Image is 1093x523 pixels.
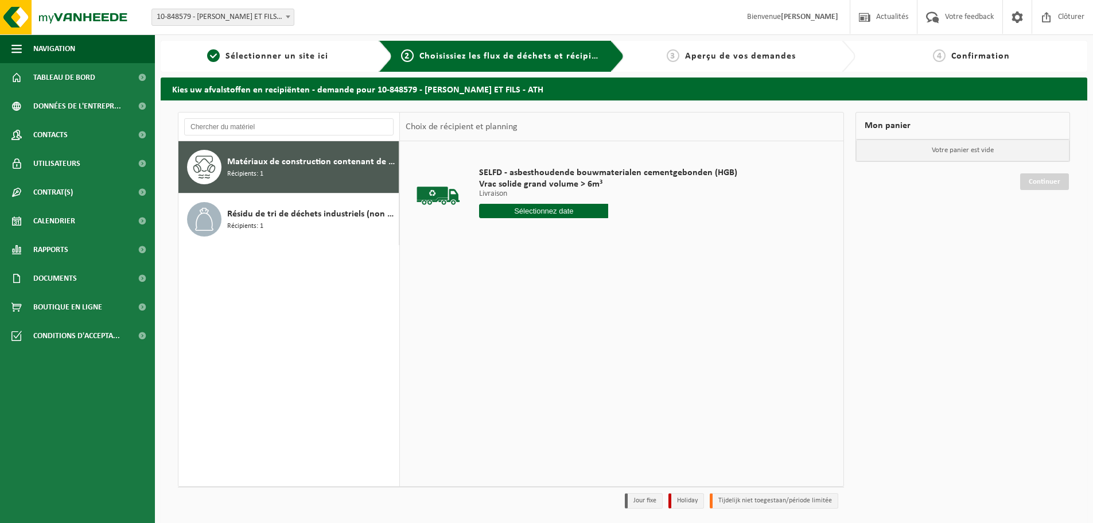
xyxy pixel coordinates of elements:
a: Continuer [1020,173,1069,190]
h2: Kies uw afvalstoffen en recipiënten - demande pour 10-848579 - [PERSON_NAME] ET FILS - ATH [161,78,1087,100]
li: Jour fixe [625,493,663,509]
span: Données de l'entrepr... [33,92,121,121]
span: Vrac solide grand volume > 6m³ [479,179,737,190]
span: 10-848579 - ROUSSEAU ET FILS - ATH [152,9,294,25]
span: Confirmation [951,52,1010,61]
button: Résidu de tri de déchets industriels (non comparable au déchets ménagers) Récipients: 1 [178,193,399,245]
span: Utilisateurs [33,149,80,178]
span: Choisissiez les flux de déchets et récipients [419,52,610,61]
strong: [PERSON_NAME] [781,13,838,21]
input: Chercher du matériel [184,118,394,135]
span: 4 [933,49,946,62]
li: Tijdelijk niet toegestaan/période limitée [710,493,838,509]
span: Tableau de bord [33,63,95,92]
span: Sélectionner un site ici [225,52,328,61]
div: Mon panier [855,112,1070,140]
a: 1Sélectionner un site ici [166,49,369,63]
button: Matériaux de construction contenant de l'amiante lié au ciment (non friable) Récipients: 1 [178,141,399,193]
span: Documents [33,264,77,293]
span: Aperçu de vos demandes [685,52,796,61]
li: Holiday [668,493,704,509]
span: Résidu de tri de déchets industriels (non comparable au déchets ménagers) [227,207,396,221]
span: Calendrier [33,207,75,235]
span: 1 [207,49,220,62]
span: Rapports [33,235,68,264]
span: Contacts [33,121,68,149]
div: Choix de récipient et planning [400,113,523,141]
span: Récipients: 1 [227,169,263,180]
span: Navigation [33,34,75,63]
p: Livraison [479,190,737,198]
span: 10-848579 - ROUSSEAU ET FILS - ATH [151,9,294,26]
span: Récipients: 1 [227,221,263,232]
span: Conditions d'accepta... [33,321,120,350]
p: Votre panier est vide [856,140,1069,161]
span: Boutique en ligne [33,293,102,321]
span: Matériaux de construction contenant de l'amiante lié au ciment (non friable) [227,155,396,169]
span: 3 [667,49,679,62]
span: SELFD - asbesthoudende bouwmaterialen cementgebonden (HGB) [479,167,737,179]
input: Sélectionnez date [479,204,608,218]
span: Contrat(s) [33,178,73,207]
span: 2 [401,49,414,62]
